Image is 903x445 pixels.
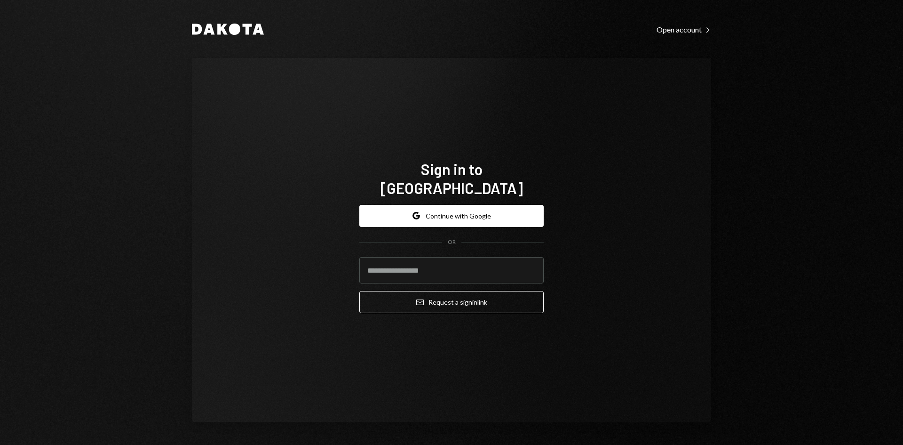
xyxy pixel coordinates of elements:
h1: Sign in to [GEOGRAPHIC_DATA] [359,160,544,197]
a: Open account [657,24,711,34]
div: OR [448,238,456,246]
div: Open account [657,25,711,34]
button: Continue with Google [359,205,544,227]
button: Request a signinlink [359,291,544,313]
